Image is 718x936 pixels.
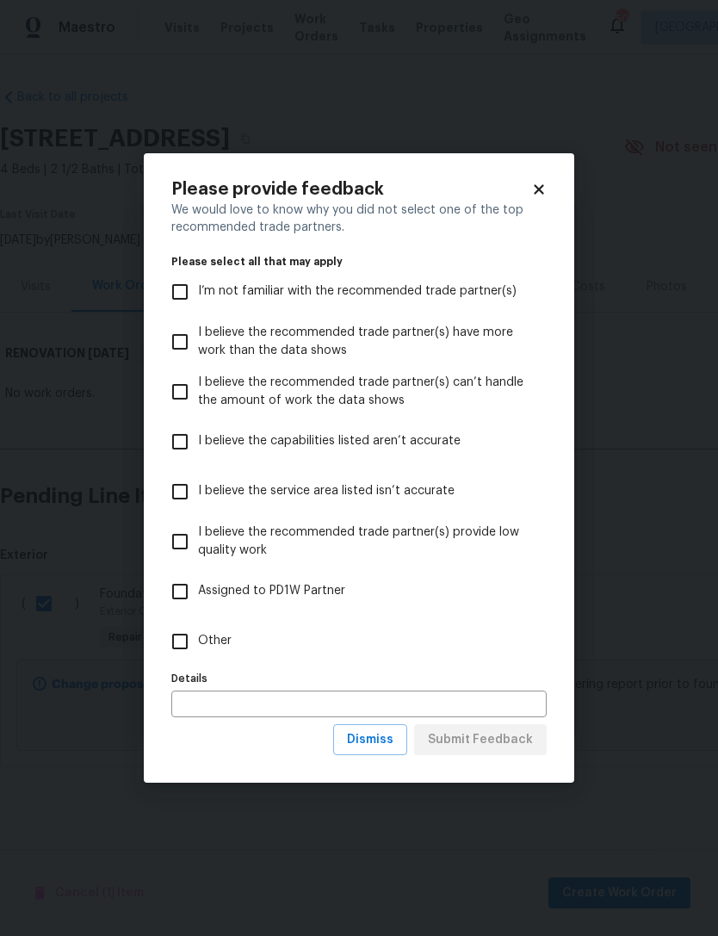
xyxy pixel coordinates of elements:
span: I believe the recommended trade partner(s) have more work than the data shows [198,324,533,360]
span: I believe the recommended trade partner(s) provide low quality work [198,524,533,560]
span: Dismiss [347,729,393,751]
span: Assigned to PD1W Partner [198,582,345,600]
span: Other [198,632,232,650]
span: I believe the capabilities listed aren’t accurate [198,432,461,450]
button: Dismiss [333,724,407,756]
legend: Please select all that may apply [171,257,547,267]
div: We would love to know why you did not select one of the top recommended trade partners. [171,201,547,236]
label: Details [171,673,547,684]
span: I’m not familiar with the recommended trade partner(s) [198,282,517,301]
span: I believe the recommended trade partner(s) can’t handle the amount of work the data shows [198,374,533,410]
h2: Please provide feedback [171,181,531,198]
span: I believe the service area listed isn’t accurate [198,482,455,500]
